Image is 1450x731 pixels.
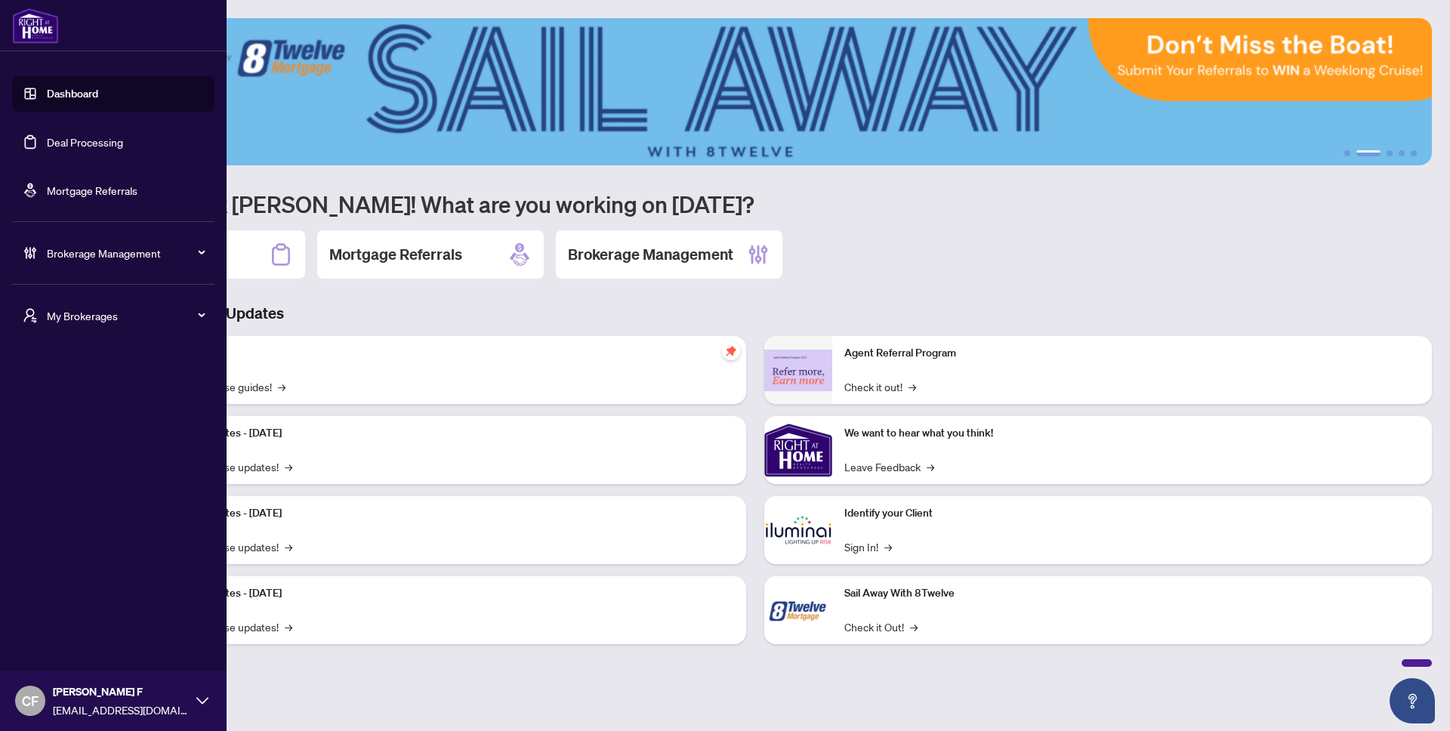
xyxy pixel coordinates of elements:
a: Deal Processing [47,135,123,149]
img: logo [12,8,59,44]
span: user-switch [23,308,38,323]
img: We want to hear what you think! [764,416,832,484]
span: My Brokerages [47,307,204,324]
span: → [285,618,292,635]
p: We want to hear what you think! [844,425,1420,442]
span: → [278,378,285,395]
button: 4 [1399,150,1405,156]
p: Platform Updates - [DATE] [159,505,734,522]
img: Slide 1 [79,18,1432,165]
a: Dashboard [47,87,98,100]
span: CF [22,690,39,711]
button: 1 [1344,150,1350,156]
h2: Brokerage Management [568,244,733,265]
img: Identify your Client [764,496,832,564]
span: → [285,458,292,475]
button: 3 [1387,150,1393,156]
span: → [927,458,934,475]
p: Self-Help [159,345,734,362]
span: → [910,618,918,635]
img: Sail Away With 8Twelve [764,576,832,644]
span: pushpin [722,342,740,360]
button: 5 [1411,150,1417,156]
a: Check it out!→ [844,378,916,395]
h3: Brokerage & Industry Updates [79,303,1432,324]
span: [EMAIL_ADDRESS][DOMAIN_NAME] [53,702,189,718]
p: Agent Referral Program [844,345,1420,362]
img: Agent Referral Program [764,350,832,391]
button: Open asap [1390,678,1435,723]
a: Mortgage Referrals [47,184,137,197]
h1: Welcome back [PERSON_NAME]! What are you working on [DATE]? [79,190,1432,218]
span: → [285,538,292,555]
p: Sail Away With 8Twelve [844,585,1420,602]
span: [PERSON_NAME] F [53,683,189,700]
span: Brokerage Management [47,245,204,261]
button: 2 [1356,150,1381,156]
a: Leave Feedback→ [844,458,934,475]
a: Sign In!→ [844,538,892,555]
p: Platform Updates - [DATE] [159,585,734,602]
p: Identify your Client [844,505,1420,522]
p: Platform Updates - [DATE] [159,425,734,442]
span: → [884,538,892,555]
h2: Mortgage Referrals [329,244,462,265]
span: → [909,378,916,395]
a: Check it Out!→ [844,618,918,635]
